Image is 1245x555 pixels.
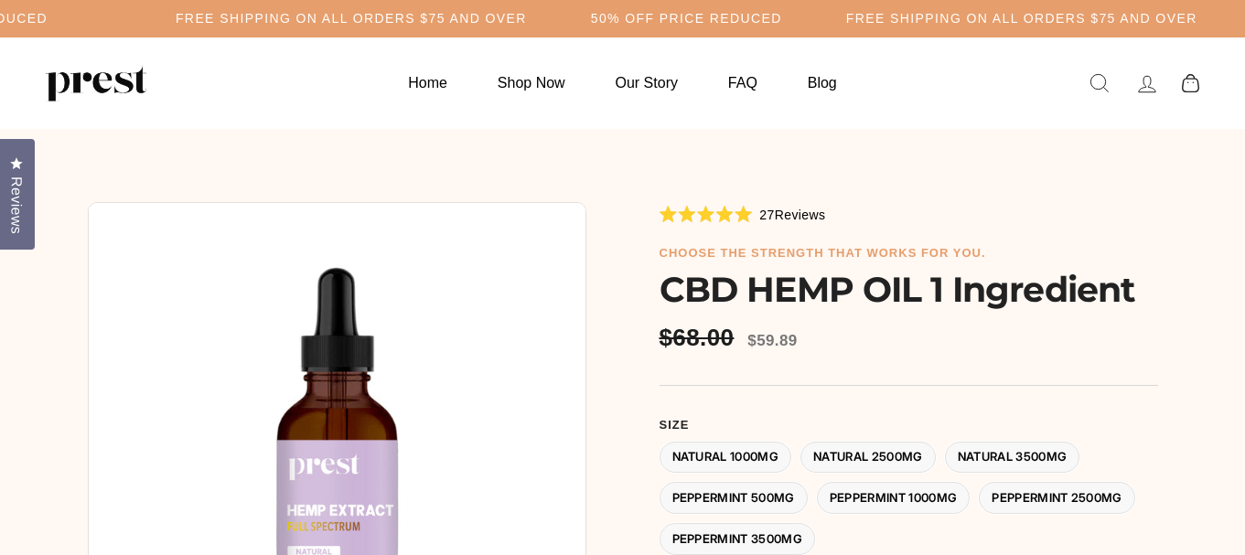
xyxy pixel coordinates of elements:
span: 27 [759,208,774,222]
label: Peppermint 3500MG [660,523,816,555]
label: Peppermint 500MG [660,482,808,514]
h6: choose the strength that works for you. [660,246,1158,261]
a: Home [385,65,470,101]
label: Size [660,418,1158,432]
ul: Primary [385,65,859,101]
h5: Free Shipping on all orders $75 and over [846,11,1197,27]
label: Natural 2500MG [800,442,936,474]
a: FAQ [705,65,780,101]
h1: CBD HEMP OIL 1 Ingredient [660,269,1158,310]
label: Peppermint 2500MG [979,482,1135,514]
span: Reviews [775,208,826,222]
span: $59.89 [747,332,797,349]
a: Our Story [593,65,701,101]
a: Shop Now [475,65,588,101]
span: $68.00 [660,324,739,352]
label: Natural 1000MG [660,442,792,474]
span: Reviews [5,176,28,234]
h5: 50% OFF PRICE REDUCED [591,11,782,27]
a: Blog [785,65,860,101]
h5: Free Shipping on all orders $75 and over [176,11,527,27]
label: Peppermint 1000MG [817,482,971,514]
label: Natural 3500MG [945,442,1080,474]
div: 27Reviews [660,204,826,224]
img: PREST ORGANICS [46,65,146,101]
